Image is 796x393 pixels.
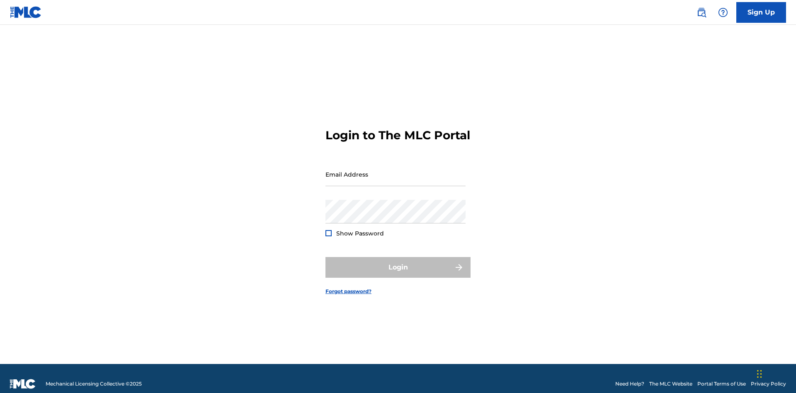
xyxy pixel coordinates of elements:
[757,361,762,386] div: Drag
[718,7,728,17] img: help
[10,6,42,18] img: MLC Logo
[325,128,470,143] h3: Login to The MLC Portal
[615,380,644,388] a: Need Help?
[693,4,710,21] a: Public Search
[336,230,384,237] span: Show Password
[649,380,692,388] a: The MLC Website
[696,7,706,17] img: search
[10,379,36,389] img: logo
[715,4,731,21] div: Help
[325,288,371,295] a: Forgot password?
[697,380,746,388] a: Portal Terms of Use
[736,2,786,23] a: Sign Up
[751,380,786,388] a: Privacy Policy
[755,353,796,393] iframe: Chat Widget
[46,380,142,388] span: Mechanical Licensing Collective © 2025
